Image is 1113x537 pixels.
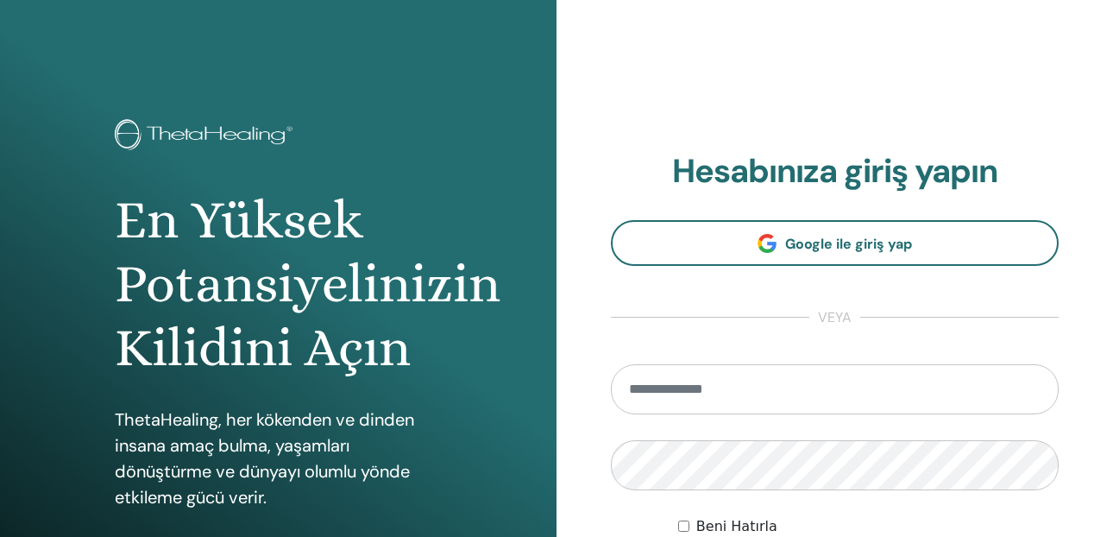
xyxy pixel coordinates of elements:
div: Keep me authenticated indefinitely or until I manually logout [678,516,1059,537]
label: Beni Hatırla [696,516,777,537]
h2: Hesabınıza giriş yapın [611,152,1059,192]
span: Google ile giriş yap [785,235,912,253]
p: ThetaHealing, her kökenden ve dinden insana amaç bulma, yaşamları dönüştürme ve dünyayı olumlu yö... [115,407,443,510]
h1: En Yüksek Potansiyelinizin Kilidini Açın [115,188,443,381]
span: veya [809,307,860,328]
a: Google ile giriş yap [611,220,1059,266]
